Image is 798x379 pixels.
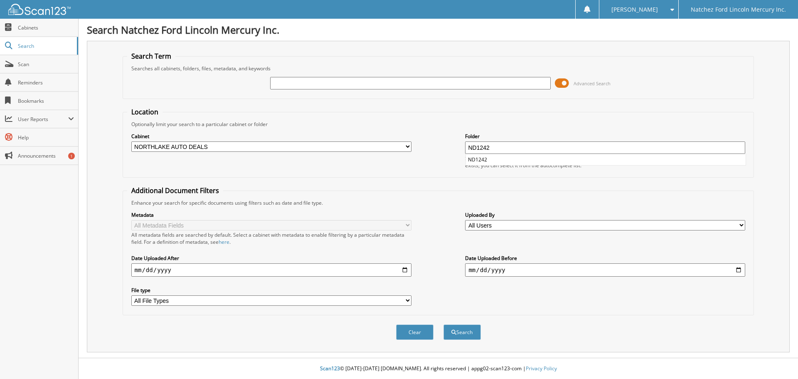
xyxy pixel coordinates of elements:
label: Date Uploaded Before [465,255,745,262]
label: Uploaded By [465,211,745,218]
span: [PERSON_NAME] [611,7,658,12]
label: Date Uploaded After [131,255,411,262]
input: end [465,263,745,277]
span: Bookmarks [18,97,74,104]
button: Clear [396,325,433,340]
button: Search [443,325,481,340]
div: All metadata fields are searched by default. Select a cabinet with metadata to enable filtering b... [131,231,411,245]
div: © [DATE]-[DATE] [DOMAIN_NAME]. All rights reserved | appg02-scan123-com | [79,359,798,379]
img: scan123-logo-white.svg [8,4,71,15]
span: Cabinets [18,24,74,31]
span: User Reports [18,116,68,123]
legend: Search Term [127,52,175,61]
iframe: Chat Widget [756,339,798,379]
div: Enhance your search for specific documents using filters such as date and file type. [127,199,750,206]
span: Help [18,134,74,141]
li: ND1242 [466,154,746,165]
div: Searches all cabinets, folders, files, metadata, and keywords [127,65,750,72]
legend: Additional Document Filters [127,186,223,195]
label: Metadata [131,211,411,218]
span: Announcements [18,152,74,159]
label: Folder [465,133,745,140]
div: 1 [68,153,75,159]
span: Advanced Search [574,80,611,87]
a: here [219,238,229,245]
legend: Location [127,107,163,116]
span: Search [18,42,73,50]
span: Natchez Ford Lincoln Mercury Inc. [691,7,786,12]
a: Privacy Policy [526,365,557,372]
div: Optionally limit your search to a particular cabinet or folder [127,121,750,128]
span: Reminders [18,79,74,86]
span: Scan123 [320,365,340,372]
label: Cabinet [131,133,411,140]
span: Scan [18,61,74,68]
h1: Search Natchez Ford Lincoln Mercury Inc. [87,23,790,37]
label: File type [131,287,411,294]
input: start [131,263,411,277]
